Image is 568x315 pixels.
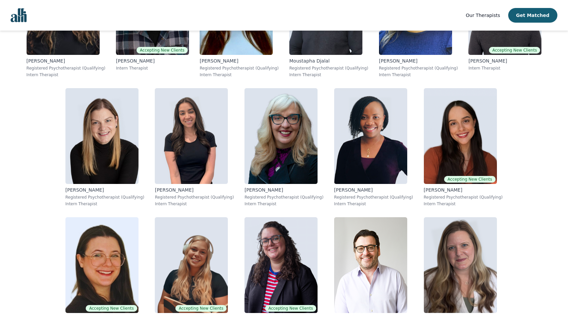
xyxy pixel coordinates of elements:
p: Registered Psychotherapist (Qualifying) [65,195,144,200]
img: Melanie_Bennett [244,88,318,184]
button: Get Matched [508,8,557,23]
p: Intern Therapist [289,72,368,78]
a: Tamara_Orlando[PERSON_NAME]Registered Psychotherapist (Qualifying)Intern Therapist [149,83,239,212]
p: [PERSON_NAME] [27,58,106,64]
span: Our Therapists [466,13,500,18]
p: Intern Therapist [244,201,324,207]
p: [PERSON_NAME] [334,187,413,193]
p: [PERSON_NAME] [116,58,189,64]
img: Brian_Danson [334,217,407,313]
p: Intern Therapist [468,66,541,71]
p: Registered Psychotherapist (Qualifying) [27,66,106,71]
img: Tamara_Orlando [155,88,228,184]
p: Intern Therapist [334,201,413,207]
p: [PERSON_NAME] [468,58,541,64]
p: [PERSON_NAME] [424,187,503,193]
a: Laura_GrohovacAccepting New Clients[PERSON_NAME]Registered Psychotherapist (Qualifying)Intern The... [419,83,508,212]
p: [PERSON_NAME] [200,58,279,64]
img: Adefunke E._Adebowale [334,88,407,184]
p: Intern Therapist [65,201,144,207]
span: Accepting New Clients [489,47,540,54]
img: Cayley_Hanson [244,217,318,313]
a: Melanie_Bennett[PERSON_NAME]Registered Psychotherapist (Qualifying)Intern Therapist [239,83,329,212]
p: Registered Psychotherapist (Qualifying) [379,66,458,71]
a: Kate_Gibson[PERSON_NAME]Registered Psychotherapist (Qualifying)Intern Therapist [60,83,150,212]
img: Kate_Gibson [65,88,139,184]
span: Accepting New Clients [265,305,316,312]
p: Registered Psychotherapist (Qualifying) [200,66,279,71]
p: Intern Therapist [116,66,189,71]
a: Adefunke E._Adebowale[PERSON_NAME]Registered Psychotherapist (Qualifying)Intern Therapist [329,83,419,212]
img: Emerald_Weninger [155,217,228,313]
p: Moustapha Djalal [289,58,368,64]
a: Our Therapists [466,11,500,19]
span: Accepting New Clients [86,305,137,312]
p: Intern Therapist [155,201,234,207]
p: Registered Psychotherapist (Qualifying) [155,195,234,200]
p: Intern Therapist [200,72,279,78]
img: Laura_Grohovac [424,88,497,184]
p: Registered Psychotherapist (Qualifying) [244,195,324,200]
p: [PERSON_NAME] [155,187,234,193]
p: Registered Psychotherapist (Qualifying) [424,195,503,200]
img: Sarah_Wild [65,217,139,313]
p: Registered Psychotherapist (Qualifying) [334,195,413,200]
span: Accepting New Clients [444,176,495,183]
p: [PERSON_NAME] [65,187,144,193]
img: Kayla_Bishop [424,217,497,313]
p: Registered Psychotherapist (Qualifying) [289,66,368,71]
p: Intern Therapist [379,72,458,78]
p: Intern Therapist [27,72,106,78]
img: alli logo [11,8,27,22]
p: [PERSON_NAME] [379,58,458,64]
span: Accepting New Clients [137,47,188,54]
span: Accepting New Clients [175,305,227,312]
p: [PERSON_NAME] [244,187,324,193]
p: Intern Therapist [424,201,503,207]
